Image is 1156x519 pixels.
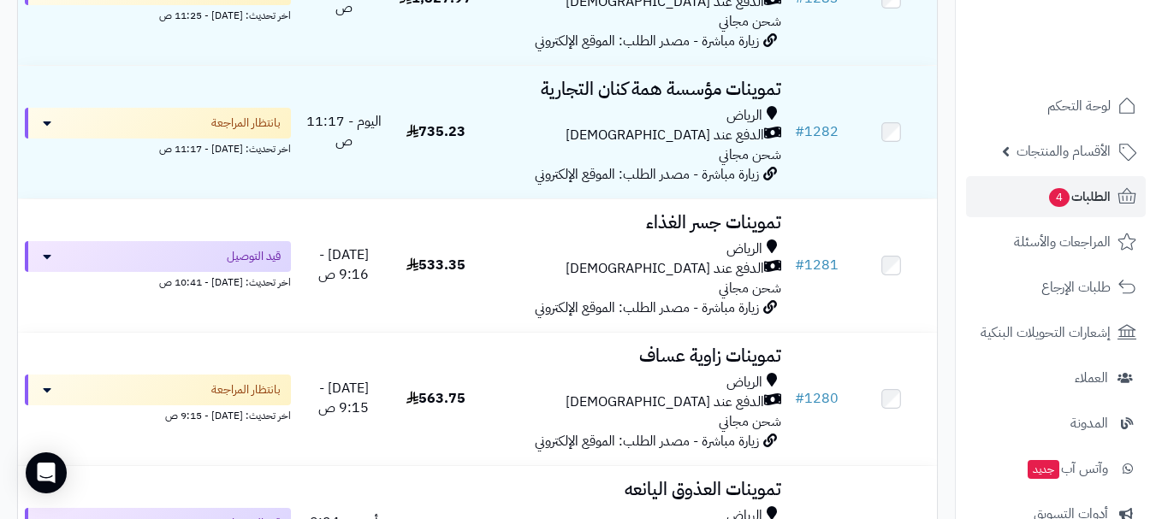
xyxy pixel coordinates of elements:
[795,388,839,409] a: #1280
[1049,188,1070,207] span: 4
[406,388,465,409] span: 563.75
[966,403,1146,444] a: المدونة
[795,121,839,142] a: #1282
[211,115,281,132] span: بانتظار المراجعة
[489,213,781,233] h3: تموينات جسر الغذاء
[318,245,369,285] span: [DATE] - 9:16 ص
[406,255,465,275] span: 533.35
[719,411,781,432] span: شحن مجاني
[1017,139,1111,163] span: الأقسام والمنتجات
[981,321,1111,345] span: إشعارات التحويلات البنكية
[26,452,67,493] div: Open Intercom Messenger
[1047,94,1111,118] span: لوحة التحكم
[966,267,1146,308] a: طلبات الإرجاع
[1047,185,1111,209] span: الطلبات
[1041,275,1111,299] span: طلبات الإرجاع
[966,448,1146,489] a: وآتس آبجديد
[795,388,804,409] span: #
[726,373,762,392] span: الرياض
[1014,230,1111,254] span: المراجعات والأسئلة
[25,272,291,290] div: اخر تحديث: [DATE] - 10:41 ص
[1070,411,1108,435] span: المدونة
[489,346,781,366] h3: تموينات زاوية عساف
[966,176,1146,217] a: الطلبات4
[719,278,781,298] span: شحن مجاني
[566,392,764,412] span: الدفع عند [DEMOGRAPHIC_DATA]
[726,239,762,259] span: الرياض
[966,312,1146,353] a: إشعارات التحويلات البنكية
[535,298,759,318] span: زيارة مباشرة - مصدر الطلب: الموقع الإلكتروني
[1028,460,1059,479] span: جديد
[535,31,759,51] span: زيارة مباشرة - مصدر الطلب: الموقع الإلكتروني
[726,106,762,126] span: الرياض
[406,121,465,142] span: 735.23
[966,86,1146,127] a: لوحة التحكم
[535,164,759,185] span: زيارة مباشرة - مصدر الطلب: الموقع الإلكتروني
[719,144,781,165] span: شحن مجاني
[566,259,764,279] span: الدفع عند [DEMOGRAPHIC_DATA]
[489,80,781,99] h3: تموينات مؤسسة همة كنان التجارية
[795,121,804,142] span: #
[1026,457,1108,481] span: وآتس آب
[795,255,804,275] span: #
[719,11,781,32] span: شحن مجاني
[795,255,839,275] a: #1281
[25,139,291,156] div: اخر تحديث: [DATE] - 11:17 ص
[966,221,1146,262] a: المراجعات والأسئلة
[566,126,764,145] span: الدفع عند [DEMOGRAPHIC_DATA]
[25,405,291,423] div: اخر تحديث: [DATE] - 9:15 ص
[1075,366,1108,390] span: العملاء
[535,431,759,451] span: زيارة مباشرة - مصدر الطلب: الموقع الإلكتروني
[318,378,369,418] span: [DATE] - 9:15 ص
[227,248,281,265] span: قيد التوصيل
[306,111,382,151] span: اليوم - 11:17 ص
[489,480,781,499] h3: تموينات العذوق اليانعه
[211,381,281,398] span: بانتظار المراجعة
[25,5,291,23] div: اخر تحديث: [DATE] - 11:25 ص
[966,357,1146,398] a: العملاء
